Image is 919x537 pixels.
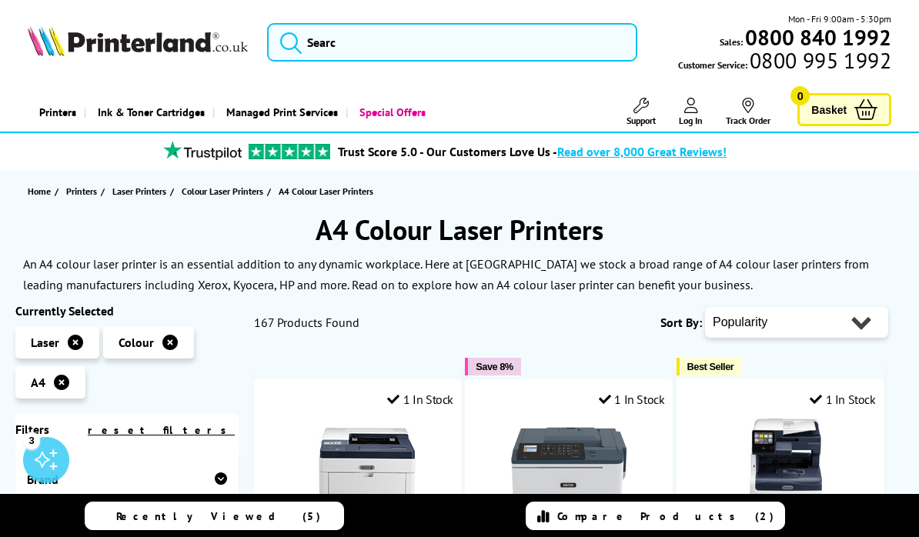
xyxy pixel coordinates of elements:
img: Xerox VersaLink C405DN [723,419,838,534]
span: A4 Colour Laser Printers [279,185,373,197]
b: 0800 840 1992 [745,23,891,52]
img: trustpilot rating [156,141,249,160]
span: Compare Products (2) [557,509,774,523]
span: 0 [790,86,810,105]
div: Currently Selected [15,303,239,319]
a: Track Order [726,98,770,126]
span: Printers [66,183,97,199]
span: Basket [811,99,847,120]
a: 0800 840 1992 [743,30,891,45]
img: Xerox C310 [511,419,627,534]
a: Printers [28,92,84,132]
img: Xerox Phaser 6510DN [300,419,416,534]
a: Recently Viewed (5) [85,502,343,530]
a: Basket 0 [797,93,891,126]
span: Laser [31,335,59,350]
div: Brand [27,472,227,487]
a: Special Offers [346,92,433,132]
div: 3 [23,432,40,449]
span: 0800 995 1992 [747,53,891,68]
img: Printerland Logo [28,25,248,56]
span: Read over 8,000 Great Reviews! [557,144,727,159]
span: Support [627,115,656,126]
span: Colour Laser Printers [182,183,263,199]
h1: A4 Colour Laser Printers [15,212,904,248]
a: Support [627,98,656,126]
a: Log In [679,98,703,126]
a: Laser Printers [112,183,170,199]
a: Managed Print Services [212,92,346,132]
img: trustpilot rating [249,144,330,159]
a: Trust Score 5.0 - Our Customers Love Us -Read over 8,000 Great Reviews! [338,144,727,159]
a: Ink & Toner Cartridges [84,92,212,132]
span: Sales: [720,35,743,49]
span: A4 [31,375,45,390]
span: Sort By: [660,315,702,330]
a: Printers [66,183,101,199]
span: Best Seller [687,361,734,372]
span: Laser Printers [112,183,166,199]
button: Best Seller [677,358,742,375]
span: Log In [679,115,703,126]
span: Save 8% [476,361,513,372]
a: Colour Laser Printers [182,183,267,199]
div: 1 In Stock [810,392,876,407]
span: Ink & Toner Cartridges [98,92,205,132]
p: An A4 colour laser printer is an essential addition to any dynamic workplace. Here at [GEOGRAPHIC... [23,256,869,292]
span: Filters [15,422,49,437]
a: Compare Products (2) [526,502,784,530]
span: Customer Service: [678,53,891,72]
div: 1 In Stock [599,392,665,407]
button: Save 8% [465,358,520,375]
span: Recently Viewed (5) [116,509,321,523]
span: 167 Products Found [254,315,359,330]
span: Colour [119,335,154,350]
a: reset filters [88,423,235,437]
span: Mon - Fri 9:00am - 5:30pm [788,12,891,26]
input: Searc [267,23,637,62]
div: 1 In Stock [387,392,453,407]
a: Printerland Logo [28,25,248,59]
a: Home [28,183,55,199]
